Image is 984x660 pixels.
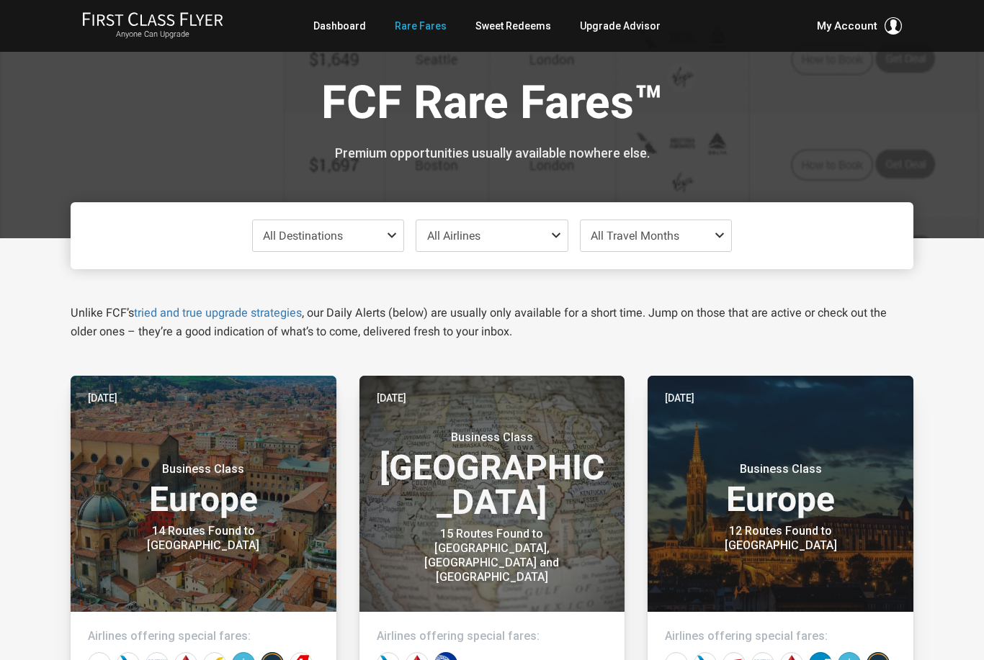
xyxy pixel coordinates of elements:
[475,13,551,39] a: Sweet Redeems
[81,146,903,161] h3: Premium opportunities usually available nowhere else.
[113,524,293,553] div: 14 Routes Found to [GEOGRAPHIC_DATA]
[88,462,319,517] h3: Europe
[665,462,896,517] h3: Europe
[580,13,661,39] a: Upgrade Advisor
[82,30,223,40] small: Anyone Can Upgrade
[665,390,694,406] time: [DATE]
[395,13,447,39] a: Rare Fares
[691,524,871,553] div: 12 Routes Found to [GEOGRAPHIC_DATA]
[113,462,293,476] small: Business Class
[591,229,679,243] span: All Travel Months
[313,13,366,39] a: Dashboard
[402,527,582,584] div: 15 Routes Found to [GEOGRAPHIC_DATA], [GEOGRAPHIC_DATA] and [GEOGRAPHIC_DATA]
[817,17,902,35] button: My Account
[88,390,117,406] time: [DATE]
[263,229,343,243] span: All Destinations
[377,629,608,643] h4: Airlines offering special fares:
[81,78,903,133] h1: FCF Rare Fares™
[691,462,871,476] small: Business Class
[427,229,480,243] span: All Airlines
[817,17,877,35] span: My Account
[71,304,913,341] p: Unlike FCF’s , our Daily Alerts (below) are usually only available for a short time. Jump on thos...
[402,430,582,445] small: Business Class
[134,306,302,320] a: tried and true upgrade strategies
[665,629,896,643] h4: Airlines offering special fares:
[377,430,608,520] h3: [GEOGRAPHIC_DATA]
[82,12,223,40] a: First Class FlyerAnyone Can Upgrade
[377,390,406,406] time: [DATE]
[88,629,319,643] h4: Airlines offering special fares:
[82,12,223,27] img: First Class Flyer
